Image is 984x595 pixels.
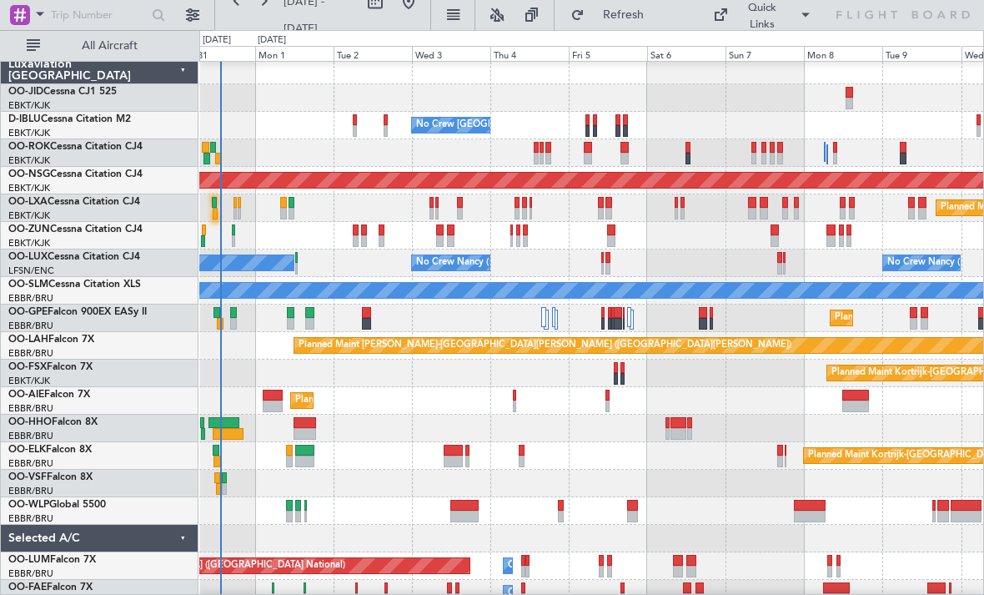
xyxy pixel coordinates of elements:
button: All Aircraft [18,33,181,59]
a: EBKT/KJK [8,154,50,167]
button: Quick Links [705,2,820,28]
a: OO-LXACessna Citation CJ4 [8,197,140,207]
span: OO-NSG [8,169,50,179]
div: Thu 4 [490,46,569,61]
a: EBBR/BRU [8,292,53,305]
div: Sun 31 [177,46,255,61]
button: Refresh [563,2,663,28]
a: EBKT/KJK [8,182,50,194]
a: EBKT/KJK [8,375,50,387]
div: Sat 6 [647,46,725,61]
a: EBKT/KJK [8,209,50,222]
span: OO-LUX [8,252,48,262]
span: Refresh [588,9,658,21]
a: LFSN/ENC [8,265,54,277]
span: All Aircraft [43,40,176,52]
a: OO-NSGCessna Citation CJ4 [8,169,143,179]
div: Tue 2 [334,46,412,61]
a: EBKT/KJK [8,127,50,139]
span: OO-SLM [8,280,48,290]
a: EBBR/BRU [8,347,53,360]
a: OO-ZUNCessna Citation CJ4 [8,224,143,234]
div: Fri 5 [569,46,647,61]
span: OO-LAH [8,335,48,345]
a: D-IBLUCessna Citation M2 [8,114,131,124]
span: OO-GPE [8,307,48,317]
a: OO-VSFFalcon 8X [8,472,93,482]
span: OO-LUM [8,555,50,565]
a: EBBR/BRU [8,430,53,442]
div: Wed 3 [412,46,490,61]
a: OO-JIDCessna CJ1 525 [8,87,117,97]
div: [DATE] [258,33,286,48]
a: EBBR/BRU [8,457,53,470]
div: Planned Maint [GEOGRAPHIC_DATA] ([GEOGRAPHIC_DATA]) [295,388,558,413]
a: EBKT/KJK [8,99,50,112]
span: OO-ROK [8,142,50,152]
span: OO-JID [8,87,43,97]
div: Planned Maint [PERSON_NAME]-[GEOGRAPHIC_DATA][PERSON_NAME] ([GEOGRAPHIC_DATA][PERSON_NAME]) [299,333,791,358]
a: OO-FSXFalcon 7X [8,362,93,372]
a: OO-LUMFalcon 7X [8,555,96,565]
span: OO-LXA [8,197,48,207]
span: OO-FSX [8,362,47,372]
span: OO-VSF [8,472,47,482]
div: Mon 1 [255,46,334,61]
a: OO-FAEFalcon 7X [8,582,93,592]
a: OO-WLPGlobal 5500 [8,500,106,510]
a: EBBR/BRU [8,402,53,415]
div: Sun 7 [725,46,804,61]
span: OO-AIE [8,390,44,400]
a: OO-AIEFalcon 7X [8,390,90,400]
div: No Crew Nancy (Essey) [416,250,515,275]
div: [DATE] [203,33,231,48]
a: OO-LAHFalcon 7X [8,335,94,345]
a: EBBR/BRU [8,567,53,580]
span: D-IBLU [8,114,41,124]
span: OO-ELK [8,445,46,455]
a: OO-LUXCessna Citation CJ4 [8,252,140,262]
div: Tue 9 [882,46,961,61]
div: No Crew [GEOGRAPHIC_DATA] ([GEOGRAPHIC_DATA] National) [416,113,695,138]
a: EBKT/KJK [8,237,50,250]
span: OO-WLP [8,500,49,510]
a: OO-GPEFalcon 900EX EASy II [8,307,147,317]
a: OO-ELKFalcon 8X [8,445,92,455]
a: OO-ROKCessna Citation CJ4 [8,142,143,152]
a: EBBR/BRU [8,512,53,525]
a: OO-SLMCessna Citation XLS [8,280,141,290]
a: OO-HHOFalcon 8X [8,417,98,427]
span: OO-FAE [8,582,47,592]
span: OO-ZUN [8,224,50,234]
span: OO-HHO [8,417,52,427]
div: Mon 8 [804,46,882,61]
a: EBBR/BRU [8,485,53,497]
input: Trip Number [51,3,147,28]
div: Owner Melsbroek Air Base [508,553,621,578]
a: EBBR/BRU [8,320,53,332]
